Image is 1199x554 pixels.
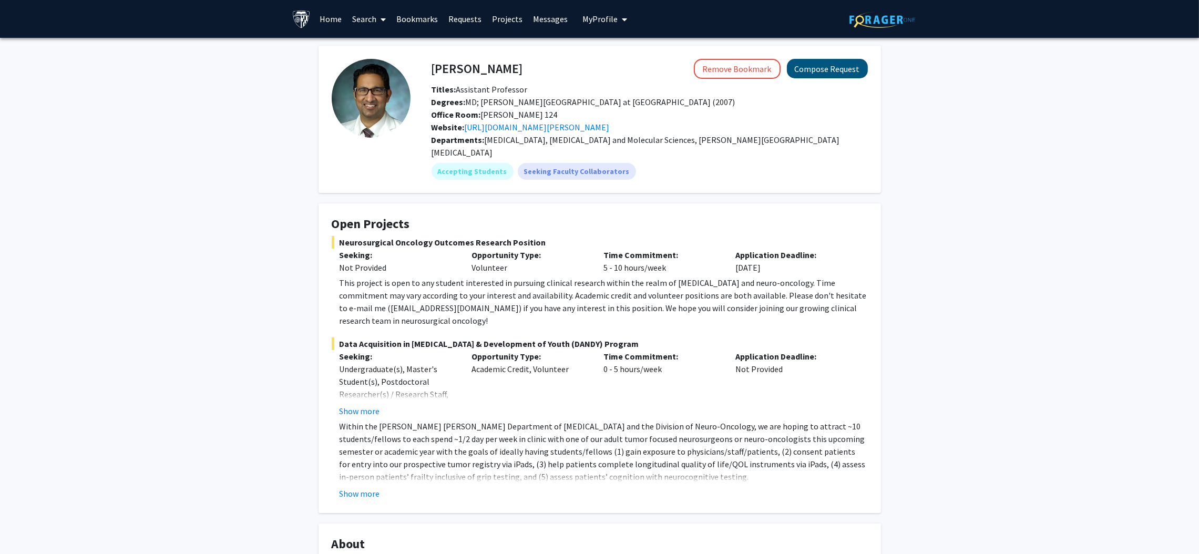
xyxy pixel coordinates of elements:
mat-chip: Seeking Faculty Collaborators [518,163,636,180]
p: Opportunity Type: [472,249,588,261]
button: Compose Request to Raj Mukherjee [787,59,868,78]
iframe: Chat [8,507,45,546]
p: Seeking: [340,350,456,363]
h4: Open Projects [332,217,868,232]
span: Neurosurgical Oncology Outcomes Research Position [332,236,868,249]
div: Academic Credit, Volunteer [464,350,596,417]
div: This project is open to any student interested in pursuing clinical research within the realm of ... [340,276,868,327]
div: 0 - 5 hours/week [596,350,727,417]
a: Search [347,1,391,37]
span: Assistant Professor [432,84,528,95]
div: Volunteer [464,249,596,274]
b: Titles: [432,84,456,95]
a: Opens in a new tab [465,122,610,132]
mat-chip: Accepting Students [432,163,514,180]
span: MD; [PERSON_NAME][GEOGRAPHIC_DATA] at [GEOGRAPHIC_DATA] (2007) [432,97,735,107]
p: Opportunity Type: [472,350,588,363]
img: Profile Picture [332,59,411,138]
a: Messages [528,1,573,37]
b: Office Room: [432,109,481,120]
span: [PERSON_NAME] 124 [432,109,558,120]
div: [DATE] [727,249,859,274]
span: Data Acquisition in [MEDICAL_DATA] & Development of Youth (DANDY) Program [332,337,868,350]
h4: About [332,537,868,552]
button: Remove Bookmark [694,59,781,79]
b: Website: [432,122,465,132]
b: Departments: [432,135,485,145]
span: My Profile [582,14,618,24]
a: Home [314,1,347,37]
div: Undergraduate(s), Master's Student(s), Postdoctoral Researcher(s) / Research Staff, Medical Resid... [340,363,456,426]
h4: [PERSON_NAME] [432,59,523,78]
b: Degrees: [432,97,466,107]
a: Bookmarks [391,1,443,37]
img: Johns Hopkins University Logo [292,10,311,28]
p: Within the [PERSON_NAME] [PERSON_NAME] Department of [MEDICAL_DATA] and the Division of Neuro-Onc... [340,420,868,483]
p: Application Deadline: [735,249,852,261]
p: Time Commitment: [603,249,720,261]
a: Projects [487,1,528,37]
button: Show more [340,405,380,417]
p: Time Commitment: [603,350,720,363]
p: Application Deadline: [735,350,852,363]
p: Seeking: [340,249,456,261]
button: Show more [340,487,380,500]
div: 5 - 10 hours/week [596,249,727,274]
span: [MEDICAL_DATA], [MEDICAL_DATA] and Molecular Sciences, [PERSON_NAME][GEOGRAPHIC_DATA][MEDICAL_DATA] [432,135,840,158]
div: Not Provided [340,261,456,274]
div: Not Provided [727,350,859,417]
img: ForagerOne Logo [849,12,915,28]
a: Requests [443,1,487,37]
